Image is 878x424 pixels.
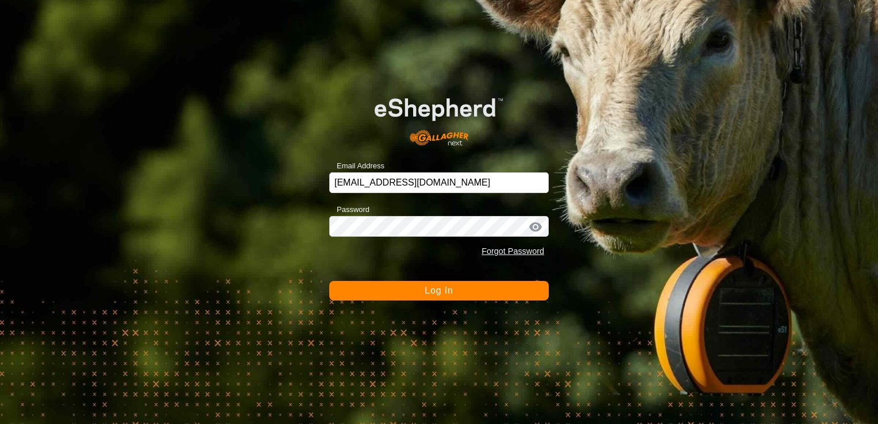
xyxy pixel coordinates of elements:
input: Email Address [329,172,549,193]
label: Email Address [329,160,384,172]
button: Log In [329,281,549,300]
img: E-shepherd Logo [351,80,527,155]
a: Forgot Password [482,246,544,256]
span: Log In [425,286,453,295]
label: Password [329,204,369,215]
